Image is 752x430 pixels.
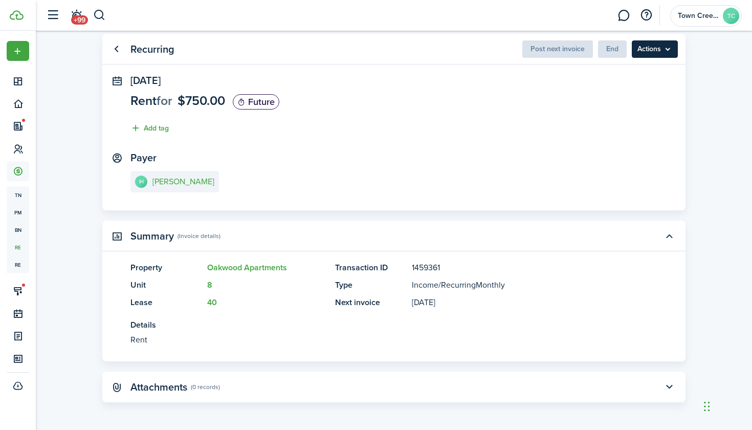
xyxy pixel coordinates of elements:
[7,221,29,239] a: bn
[130,152,157,164] panel-main-title: Payer
[157,91,172,110] span: for
[701,381,752,430] iframe: Chat Widget
[335,262,407,274] panel-main-title: Transaction ID
[7,204,29,221] a: pm
[7,41,29,61] button: Open menu
[178,91,225,110] span: $750.00
[335,296,407,309] panel-main-title: Next invoice
[130,334,627,346] panel-main-description: Rent
[233,94,279,110] status: Future
[207,296,217,308] a: 40
[130,122,169,134] button: Add tag
[7,186,29,204] a: tn
[130,279,202,291] panel-main-title: Unit
[130,296,202,309] panel-main-title: Lease
[207,262,287,273] a: Oakwood Apartments
[130,319,627,331] panel-main-title: Details
[660,378,678,396] button: Toggle accordion
[130,262,202,274] panel-main-title: Property
[43,6,62,25] button: Open sidebar
[152,177,214,186] e-details-info-title: [PERSON_NAME]
[130,44,174,55] panel-main-title: Recurring
[130,230,174,242] panel-main-title: Summary
[130,381,187,393] panel-main-title: Attachments
[660,227,678,245] button: Toggle accordion
[704,391,710,422] div: Drag
[107,40,125,58] a: Go back
[632,40,678,58] button: Open menu
[412,296,627,309] panel-main-description: [DATE]
[71,15,88,25] span: +99
[67,3,86,29] a: Notifications
[10,10,24,20] img: TenantCloud
[632,40,678,58] menu-btn: Actions
[335,279,407,291] panel-main-title: Type
[678,12,719,19] span: Town Creek Investments
[412,262,627,274] panel-main-description: 1459361
[614,3,633,29] a: Messaging
[441,279,505,291] span: Recurring Monthly
[130,91,157,110] span: Rent
[637,7,655,24] button: Open resource center
[7,239,29,256] a: re
[7,256,29,273] a: re
[130,73,161,88] span: [DATE]
[102,262,685,361] panel-main-body: Toggle accordion
[412,279,438,291] span: Income
[178,231,220,241] panel-main-subtitle: (Invoice details)
[412,279,627,291] panel-main-description: /
[130,171,219,192] a: IH[PERSON_NAME]
[207,279,212,291] a: 8
[723,8,739,24] avatar-text: TC
[135,176,147,188] avatar-text: IH
[93,7,106,24] button: Search
[191,382,220,392] panel-main-subtitle: (0 records)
